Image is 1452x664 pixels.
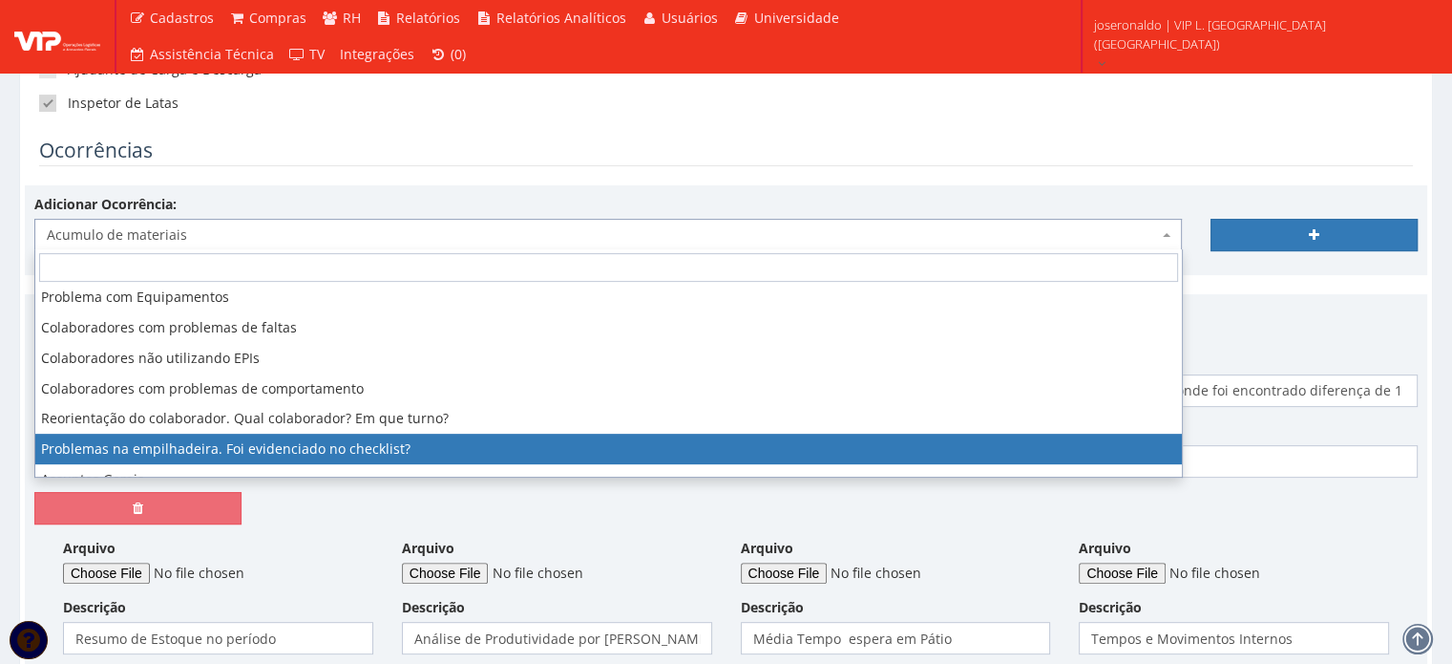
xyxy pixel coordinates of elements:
[340,45,414,63] span: Integrações
[63,598,126,617] label: Descrição
[754,9,839,27] span: Universidade
[35,312,1182,343] li: Colaboradores com problemas de faltas
[496,9,626,27] span: Relatórios Analíticos
[1079,539,1131,558] label: Arquivo
[47,225,1158,245] span: Acumulo de materiais
[1079,598,1142,617] label: Descrição
[150,9,214,27] span: Cadastros
[63,539,116,558] label: Arquivo
[35,464,1182,495] li: Assuntos Gerais
[741,598,804,617] label: Descrição
[35,343,1182,374] li: Colaboradores não utilizando EPIs
[150,45,274,63] span: Assistência Técnica
[662,9,718,27] span: Usuários
[422,36,473,73] a: (0)
[35,434,1182,464] li: Problemas na empilhadeira. Foi evidenciado no checklist?
[39,94,478,113] label: Inspetor de Latas
[35,282,1182,312] li: Problema com Equipamentos
[249,9,306,27] span: Compras
[14,22,100,51] img: logo
[309,45,325,63] span: TV
[35,374,1182,404] li: Colaboradores com problemas de comportamento
[451,45,466,63] span: (0)
[396,9,460,27] span: Relatórios
[402,539,454,558] label: Arquivo
[35,403,1182,434] li: Reorientação do colaborador. Qual colaborador? Em que turno?
[741,539,793,558] label: Arquivo
[332,36,422,73] a: Integrações
[402,598,465,617] label: Descrição
[343,9,361,27] span: RH
[121,36,282,73] a: Assistência Técnica
[1094,15,1427,54] span: joseronaldo | VIP L. [GEOGRAPHIC_DATA] ([GEOGRAPHIC_DATA])
[34,195,177,214] label: Adicionar Ocorrência:
[34,219,1182,251] span: Acumulo de materiais
[39,137,1413,166] legend: Ocorrências
[282,36,333,73] a: TV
